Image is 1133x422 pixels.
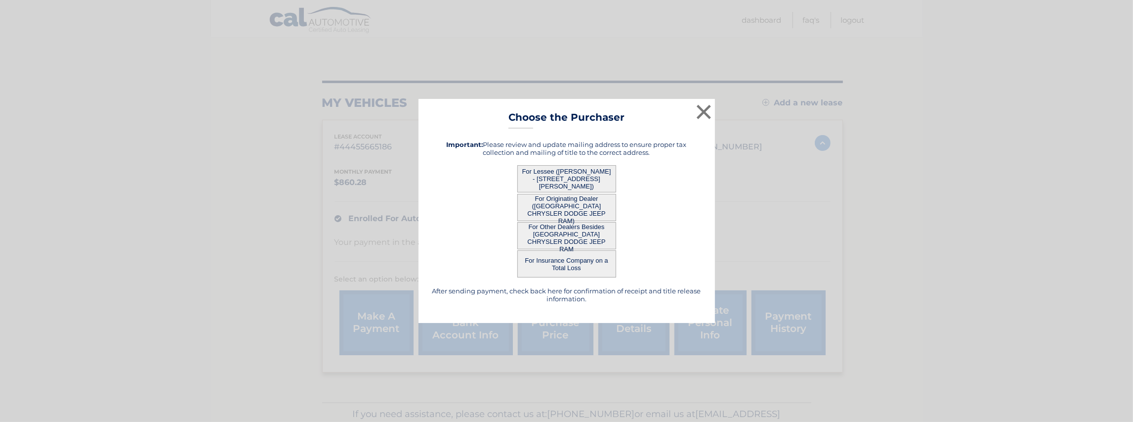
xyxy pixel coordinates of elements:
[517,194,616,221] button: For Originating Dealer ([GEOGRAPHIC_DATA] CHRYSLER DODGE JEEP RAM)
[694,102,714,122] button: ×
[508,111,625,129] h3: Choose the Purchaser
[431,141,703,156] h5: Please review and update mailing address to ensure proper tax collection and mailing of title to ...
[517,165,616,192] button: For Lessee ([PERSON_NAME] - [STREET_ADDRESS][PERSON_NAME])
[431,287,703,303] h5: After sending payment, check back here for confirmation of receipt and title release information.
[517,222,616,249] button: For Other Dealers Besides [GEOGRAPHIC_DATA] CHRYSLER DODGE JEEP RAM
[517,250,616,278] button: For Insurance Company on a Total Loss
[447,141,483,148] strong: Important:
